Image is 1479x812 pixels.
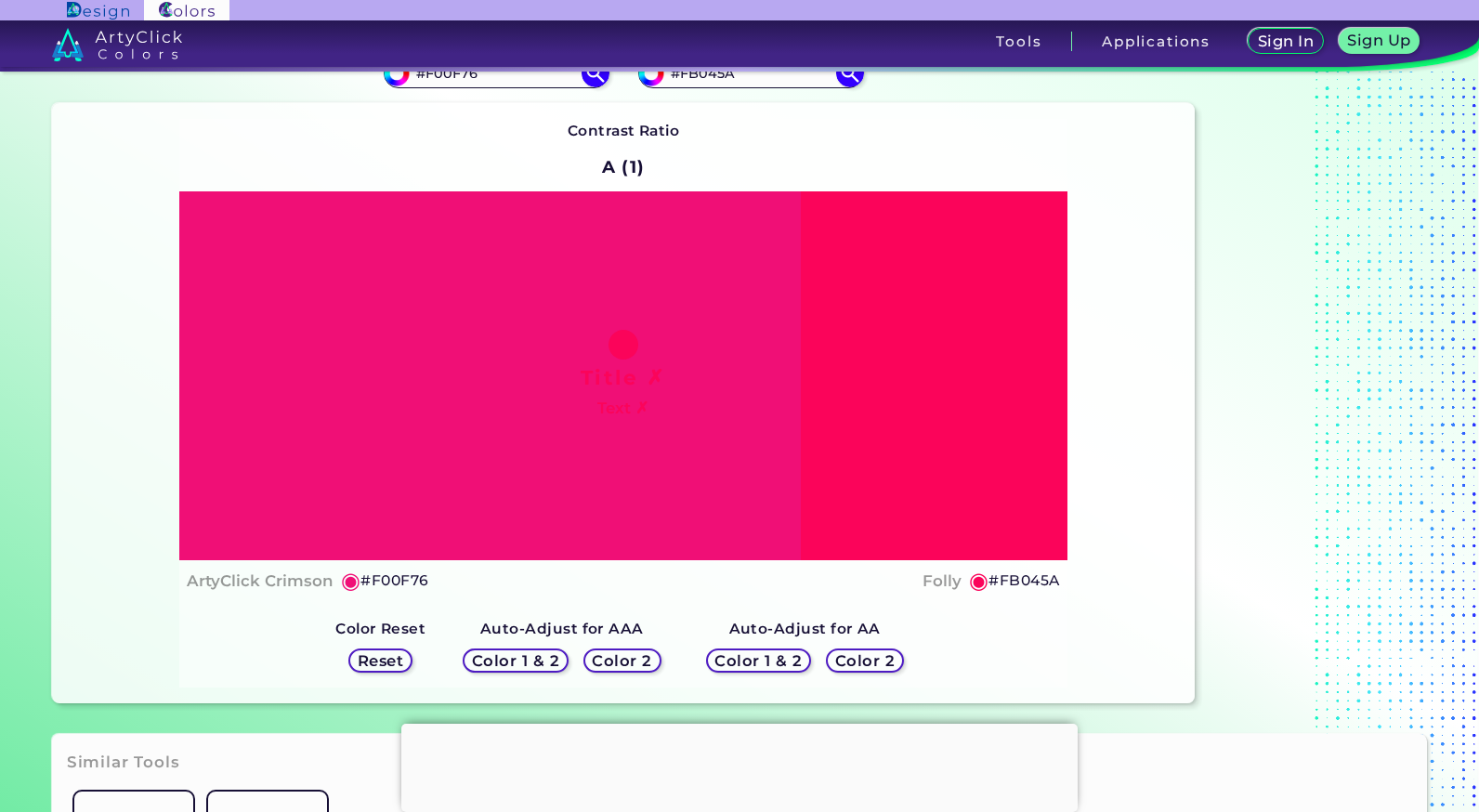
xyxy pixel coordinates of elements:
img: logo_artyclick_colors_white.svg [52,28,183,61]
input: type color 1.. [410,60,582,85]
h3: Applications [1102,34,1211,48]
iframe: Advertisement [401,724,1078,807]
a: Sign In [1251,30,1320,53]
h4: Folly [923,568,962,595]
h5: Color 1 & 2 [719,654,798,668]
h5: Reset [360,654,401,668]
h5: ◉ [969,570,989,592]
h5: Sign Up [1351,33,1408,47]
h5: ◉ [341,570,361,592]
h5: Sign In [1261,34,1311,48]
h4: Text ✗ [597,395,648,422]
strong: Auto-Adjust for AAA [480,620,644,637]
strong: Auto-Adjust for AA [729,620,881,637]
h5: Color 2 [596,654,649,668]
h2: A (1) [594,147,654,188]
h5: #FB045A [988,569,1059,593]
h5: #F00F76 [360,569,428,593]
h4: ArtyClick Crimson [187,568,334,595]
h3: Tools [996,34,1041,48]
h5: Color 2 [838,654,892,668]
h1: Title ✗ [581,363,666,391]
a: Sign Up [1342,30,1416,53]
img: ArtyClick Design logo [67,2,129,20]
strong: Color Reset [335,620,425,637]
strong: Contrast Ratio [568,122,680,139]
h5: Color 1 & 2 [477,654,556,668]
h3: Similar Tools [67,752,180,774]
